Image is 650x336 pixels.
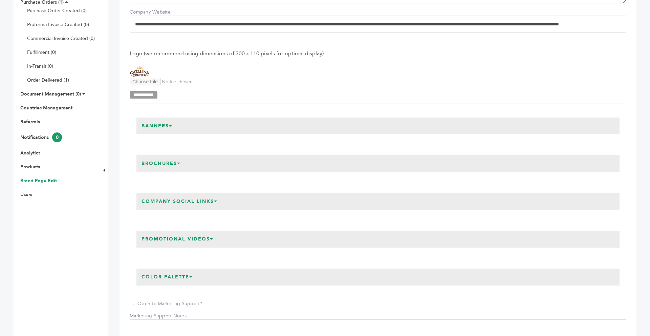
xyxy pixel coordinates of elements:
[20,91,81,97] a: Document Management (0)
[27,49,56,56] a: Fulfillment (0)
[136,193,223,210] h3: Company Social Links
[20,150,40,156] a: Analytics
[136,269,198,286] h3: Color Palette
[20,134,62,141] a: Notifications0
[136,118,178,134] h3: Banners
[27,77,69,83] a: Order Delivered (1)
[20,177,57,184] a: Brand Page Edit
[130,300,202,307] label: Open to Marketing Support?
[130,65,150,78] img: Catalina Snacks
[27,63,53,69] a: In-Transit (0)
[136,155,186,172] h3: Brochures
[27,35,95,42] a: Commercial Invoice Created (0)
[130,9,177,16] label: Company Website
[130,50,626,57] span: Logo (we recommend using dimensions of 300 x 110 pixels for optimal display):
[136,231,219,248] h3: Promotional Videos
[20,191,32,198] a: Users
[20,164,40,170] a: Products
[20,119,40,125] a: Referrals
[20,105,72,111] a: Countries Management
[27,7,87,14] a: Purchase Order Created (0)
[27,21,89,28] a: Proforma Invoice Created (0)
[52,132,62,142] span: 0
[130,301,134,305] input: Open to Marketing Support?
[130,313,187,319] label: Marketing Support Notes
